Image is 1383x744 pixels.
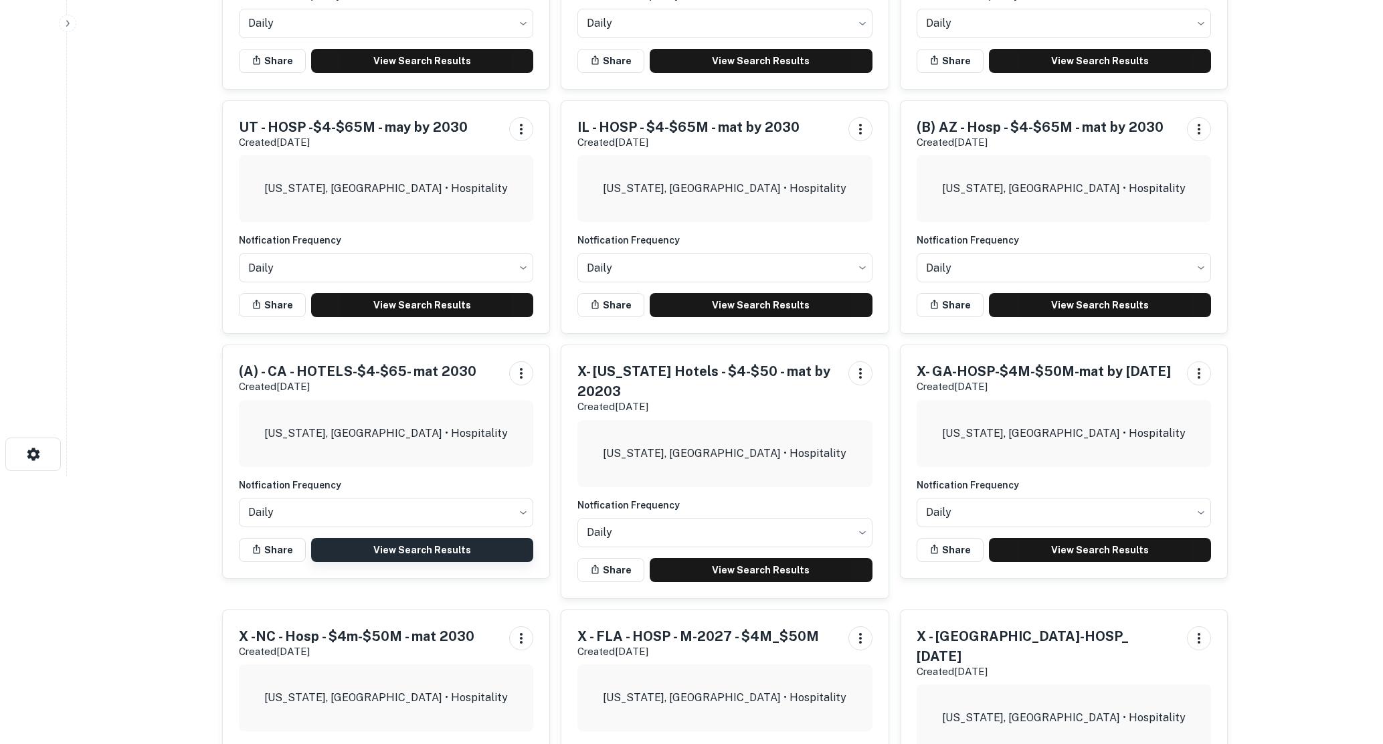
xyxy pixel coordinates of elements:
div: Without label [917,249,1212,286]
p: Created [DATE] [239,644,474,660]
h5: X - FLA - HOSP - M-2027 - $4M_$50M [577,626,819,646]
h6: Notfication Frequency [239,233,534,248]
a: View Search Results [650,49,872,73]
h5: X- GA-HOSP-$4M-$50M-mat by [DATE] [917,361,1171,381]
p: Created [DATE] [577,644,819,660]
p: [US_STATE], [GEOGRAPHIC_DATA] • Hospitality [942,426,1186,442]
h6: Notfication Frequency [917,233,1212,248]
a: View Search Results [311,538,534,562]
button: Share [239,538,306,562]
p: [US_STATE], [GEOGRAPHIC_DATA] • Hospitality [603,690,846,706]
div: Without label [577,249,872,286]
iframe: Chat Widget [1316,637,1383,701]
div: Without label [577,514,872,551]
h5: X -NC - Hosp - $4m-$50M - mat 2030 [239,626,474,646]
div: Without label [239,494,534,531]
button: Share [577,49,644,73]
div: Without label [577,5,872,42]
p: Created [DATE] [917,664,1177,680]
button: Share [577,558,644,582]
p: [US_STATE], [GEOGRAPHIC_DATA] • Hospitality [942,181,1186,197]
a: View Search Results [650,293,872,317]
p: Created [DATE] [577,399,838,415]
h5: (A) - CA - HOTELS-$4-$65- mat 2030 [239,361,476,381]
h5: X- [US_STATE] Hotels - $4-$50 - mat by 20203 [577,361,838,401]
p: [US_STATE], [GEOGRAPHIC_DATA] • Hospitality [603,181,846,197]
div: Without label [917,494,1212,531]
p: Created [DATE] [917,379,1171,395]
p: [US_STATE], [GEOGRAPHIC_DATA] • Hospitality [603,446,846,462]
button: Share [917,538,984,562]
button: Share [917,49,984,73]
a: View Search Results [311,293,534,317]
h5: X - [GEOGRAPHIC_DATA]-HOSP_ [DATE] [917,626,1177,666]
h6: Notfication Frequency [239,478,534,492]
p: Created [DATE] [917,134,1164,151]
p: Created [DATE] [239,134,468,151]
h5: UT - HOSP -$4-$65M - may by 2030 [239,117,468,137]
a: View Search Results [650,558,872,582]
button: Share [917,293,984,317]
p: [US_STATE], [GEOGRAPHIC_DATA] • Hospitality [264,426,508,442]
button: Share [239,293,306,317]
div: Without label [239,249,534,286]
h5: IL - HOSP - $4-$65M - mat by 2030 [577,117,800,137]
h6: Notfication Frequency [577,498,872,513]
button: Share [577,293,644,317]
h6: Notfication Frequency [577,233,872,248]
button: Share [239,49,306,73]
div: Without label [917,5,1212,42]
a: View Search Results [311,49,534,73]
a: View Search Results [989,538,1212,562]
div: Without label [239,5,534,42]
a: View Search Results [989,49,1212,73]
h5: (B) AZ - Hosp - $4-$65M - mat by 2030 [917,117,1164,137]
a: View Search Results [989,293,1212,317]
p: [US_STATE], [GEOGRAPHIC_DATA] • Hospitality [942,710,1186,726]
p: [US_STATE], [GEOGRAPHIC_DATA] • Hospitality [264,690,508,706]
p: [US_STATE], [GEOGRAPHIC_DATA] • Hospitality [264,181,508,197]
p: Created [DATE] [577,134,800,151]
p: Created [DATE] [239,379,476,395]
h6: Notfication Frequency [917,478,1212,492]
